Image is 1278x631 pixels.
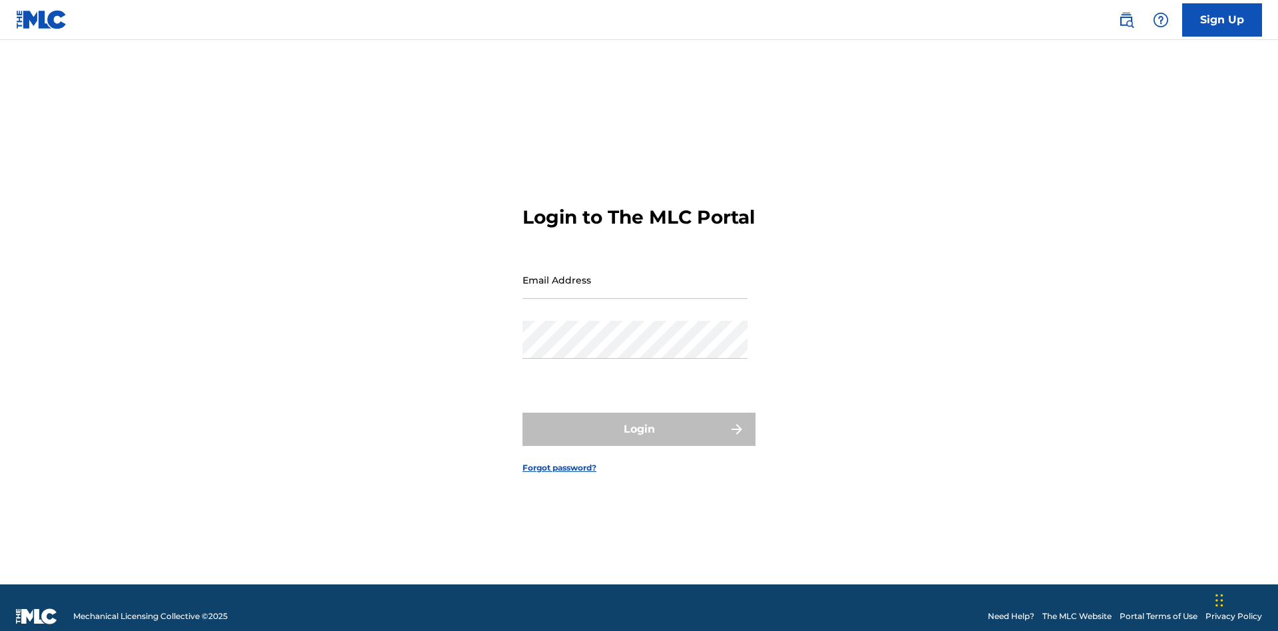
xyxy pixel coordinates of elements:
a: Need Help? [988,610,1034,622]
img: help [1153,12,1169,28]
a: Public Search [1113,7,1140,33]
a: Forgot password? [523,462,596,474]
img: logo [16,608,57,624]
a: The MLC Website [1042,610,1112,622]
img: search [1118,12,1134,28]
a: Sign Up [1182,3,1262,37]
img: MLC Logo [16,10,67,29]
a: Portal Terms of Use [1120,610,1197,622]
h3: Login to The MLC Portal [523,206,755,229]
iframe: Chat Widget [1211,567,1278,631]
span: Mechanical Licensing Collective © 2025 [73,610,228,622]
a: Privacy Policy [1205,610,1262,622]
div: Help [1148,7,1174,33]
div: Drag [1215,580,1223,620]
